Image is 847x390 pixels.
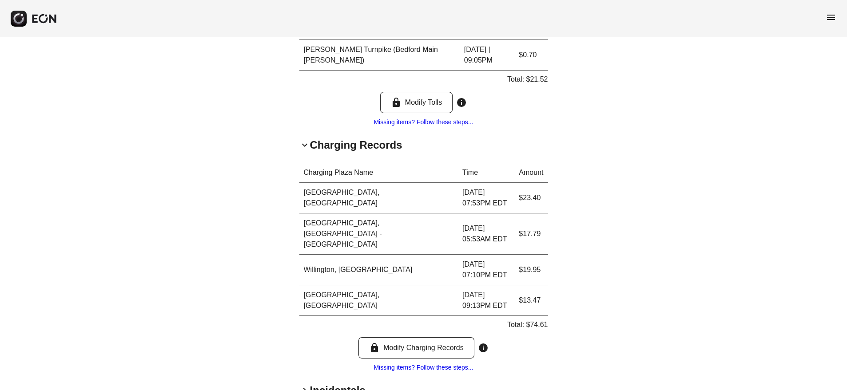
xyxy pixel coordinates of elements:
span: keyboard_arrow_down [299,140,310,150]
td: Willington, [GEOGRAPHIC_DATA] [299,255,458,285]
p: Total: $74.61 [507,319,548,330]
button: Modify Charging Records [358,337,474,358]
a: Missing items? Follow these steps... [374,364,473,371]
span: lock [369,343,380,353]
td: [DATE] 05:53AM EDT [458,213,514,255]
h2: Charging Records [310,138,402,152]
td: [GEOGRAPHIC_DATA], [GEOGRAPHIC_DATA] [299,285,458,316]
th: Amount [514,163,548,183]
span: info [456,97,467,108]
span: lock [391,97,402,108]
td: $19.95 [514,255,548,285]
span: menu [826,12,836,23]
td: $0.70 [514,40,548,71]
th: Charging Plaza Name [299,163,458,183]
p: Total: $21.52 [507,74,548,85]
td: $17.79 [514,213,548,255]
td: $13.47 [514,285,548,316]
td: [DATE] | 09:05PM [460,40,515,71]
button: Modify Tolls [380,92,453,113]
td: [DATE] 07:10PM EDT [458,255,514,285]
span: info [478,343,489,353]
a: Missing items? Follow these steps... [374,118,473,126]
td: [DATE] 07:53PM EDT [458,183,514,213]
td: [PERSON_NAME] Turnpike (Bedford Main [PERSON_NAME]) [299,40,460,71]
td: [DATE] 09:13PM EDT [458,285,514,316]
td: [GEOGRAPHIC_DATA], [GEOGRAPHIC_DATA] [299,183,458,213]
th: Time [458,163,514,183]
td: $23.40 [514,183,548,213]
td: [GEOGRAPHIC_DATA], [GEOGRAPHIC_DATA] - [GEOGRAPHIC_DATA] [299,213,458,255]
